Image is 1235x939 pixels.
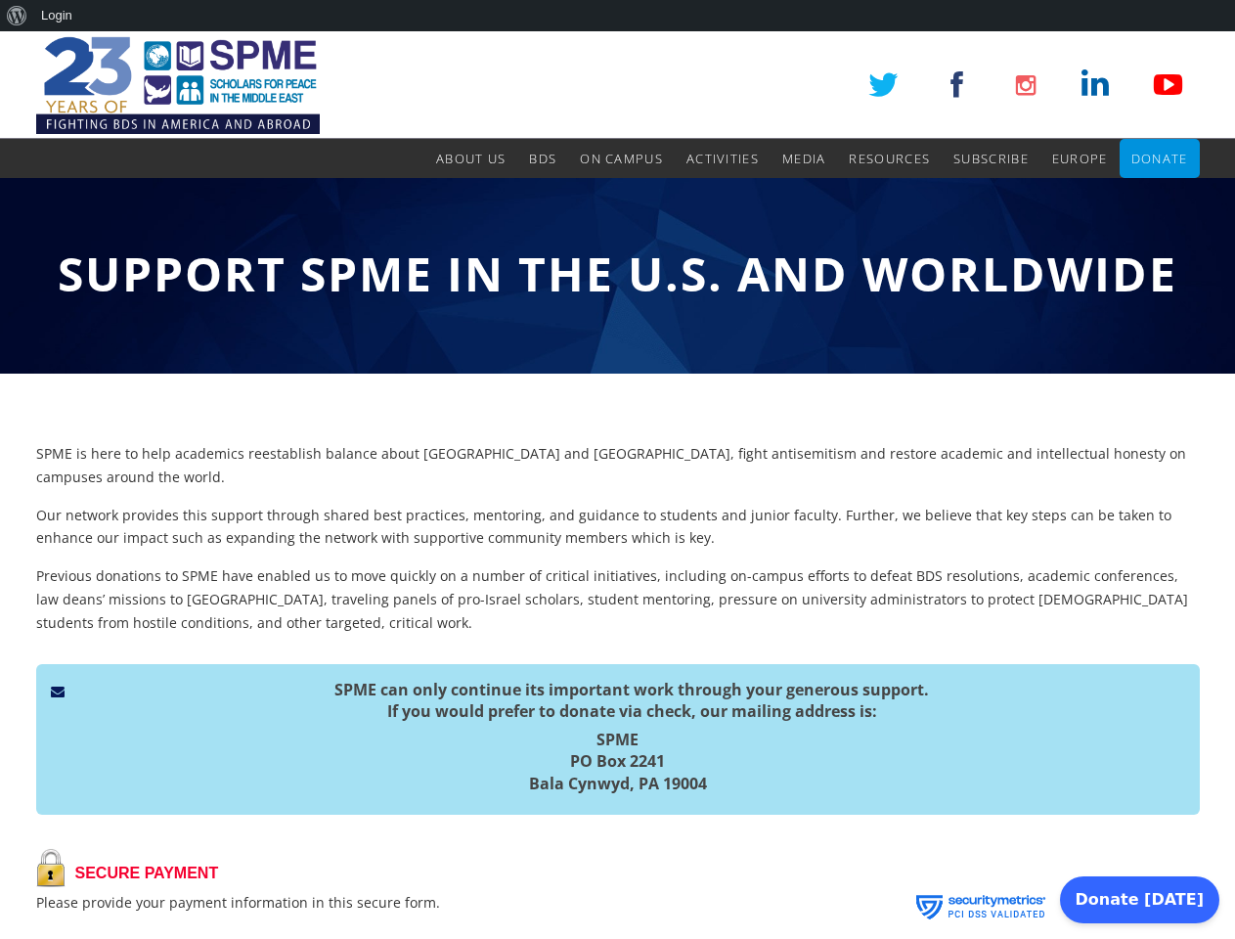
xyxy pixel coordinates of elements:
p: Previous donations to SPME have enabled us to move quickly on a number of critical initiatives, i... [36,564,1200,634]
span: Resources [849,150,930,167]
span: Donate [1131,150,1188,167]
span: BDS [529,150,556,167]
span: Media [782,150,826,167]
span: Support SPME in the U.S. and Worldwide [58,242,1177,305]
a: Media [782,139,826,178]
span: About Us [436,150,506,167]
span: Subscribe [953,150,1029,167]
a: Subscribe [953,139,1029,178]
span: Europe [1052,150,1108,167]
a: On Campus [580,139,663,178]
a: About Us [436,139,506,178]
span: Activities [686,150,759,167]
img: SPME [36,31,320,139]
a: Resources [849,139,930,178]
a: BDS [529,139,556,178]
h5: SPME can only continue its important work through your generous support. If you would prefer to d... [51,679,1185,723]
h5: SPME PO Box 2241 Bala Cynwyd, PA 19004 [51,729,1185,794]
p: SPME is here to help academics reestablish balance about [GEOGRAPHIC_DATA] and [GEOGRAPHIC_DATA],... [36,442,1200,489]
a: Europe [1052,139,1108,178]
span: On Campus [580,150,663,167]
a: Donate [1131,139,1188,178]
a: Activities [686,139,759,178]
p: Our network provides this support through shared best practices, mentoring, and guidance to stude... [36,504,1200,551]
